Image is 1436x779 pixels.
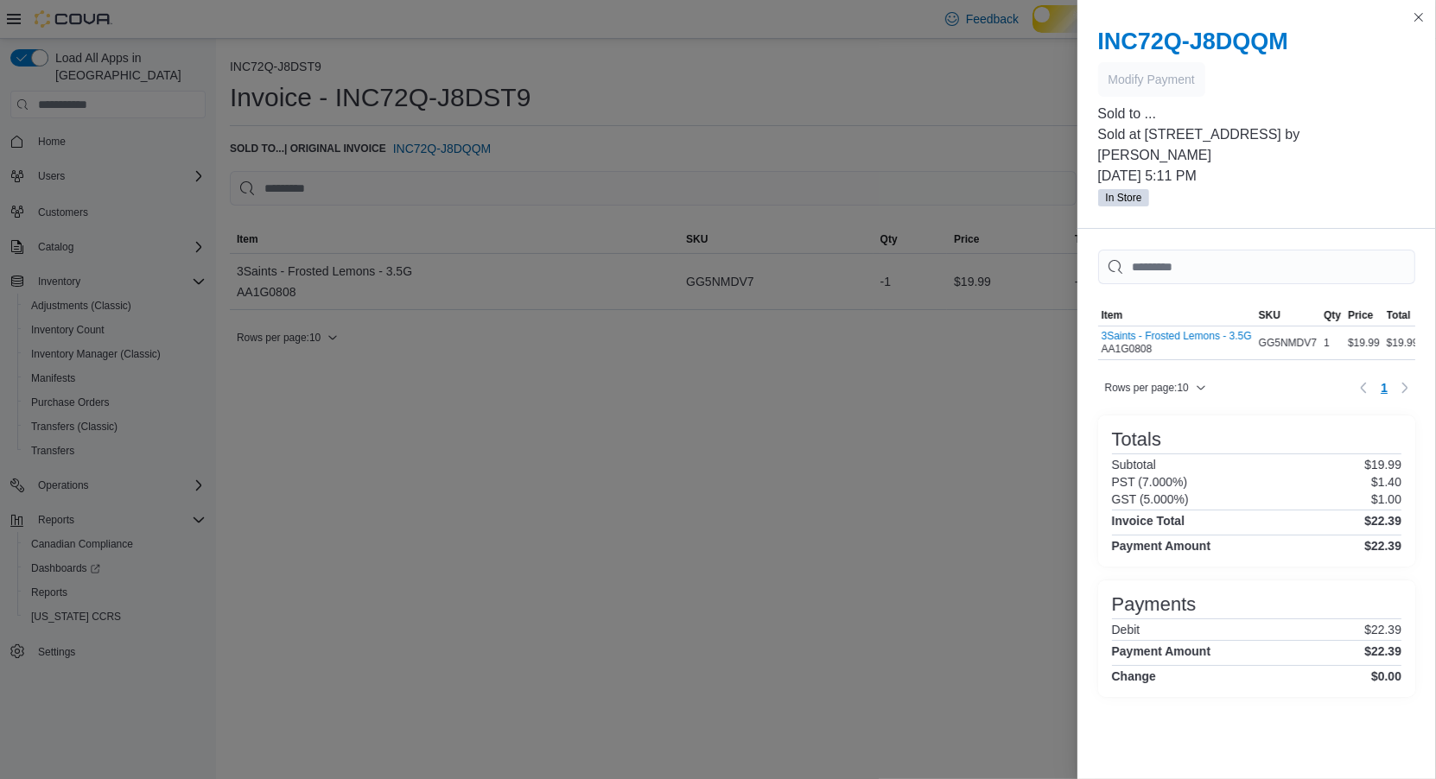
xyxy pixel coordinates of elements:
h2: INC72Q-J8DQQM [1098,28,1416,55]
h4: Invoice Total [1112,514,1185,528]
span: In Store [1098,189,1150,206]
h6: PST (7.000%) [1112,475,1188,489]
h4: Change [1112,669,1156,683]
h3: Totals [1112,429,1161,450]
button: Next page [1395,377,1415,398]
h4: Payment Amount [1112,539,1211,553]
p: [DATE] 5:11 PM [1098,166,1416,187]
div: $19.99 [1344,332,1383,353]
button: 3Saints - Frosted Lemons - 3.5G [1102,330,1252,342]
div: $19.99 [1383,332,1422,353]
span: Qty [1324,308,1341,322]
button: Price [1344,305,1383,326]
span: Modify Payment [1109,71,1195,88]
span: Item [1102,308,1123,322]
button: Item [1098,305,1255,326]
p: Sold at [STREET_ADDRESS] by [PERSON_NAME] [1098,124,1416,166]
h6: GST (5.000%) [1112,492,1189,506]
nav: Pagination for table: MemoryTable from EuiInMemoryTable [1353,374,1415,402]
input: This is a search bar. As you type, the results lower in the page will automatically filter. [1098,250,1416,284]
button: Modify Payment [1098,62,1205,97]
button: Page 1 of 1 [1374,374,1395,402]
button: Close this dialog [1408,7,1429,28]
span: Price [1348,308,1373,322]
span: 1 [1381,379,1388,396]
button: Rows per page:10 [1098,377,1213,398]
ul: Pagination for table: MemoryTable from EuiInMemoryTable [1374,374,1395,402]
h6: Subtotal [1112,458,1156,472]
h4: $22.39 [1364,514,1401,528]
h4: $0.00 [1371,669,1401,683]
span: SKU [1259,308,1280,322]
p: $1.00 [1371,492,1401,506]
div: 1 [1320,332,1344,353]
h3: Payments [1112,594,1197,615]
div: AA1G0808 [1102,330,1252,356]
button: Previous page [1353,377,1374,398]
p: $19.99 [1364,458,1401,472]
button: Total [1383,305,1422,326]
p: $1.40 [1371,475,1401,489]
h4: Payment Amount [1112,644,1211,658]
h4: $22.39 [1364,539,1401,553]
p: Sold to ... [1098,104,1416,124]
span: Rows per page : 10 [1105,381,1189,395]
span: Total [1387,308,1411,322]
p: $22.39 [1364,623,1401,636]
button: Qty [1320,305,1344,326]
button: SKU [1255,305,1320,326]
h4: $22.39 [1364,644,1401,658]
span: In Store [1106,190,1142,206]
h6: Debit [1112,623,1141,636]
span: GG5NMDV7 [1259,336,1317,350]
